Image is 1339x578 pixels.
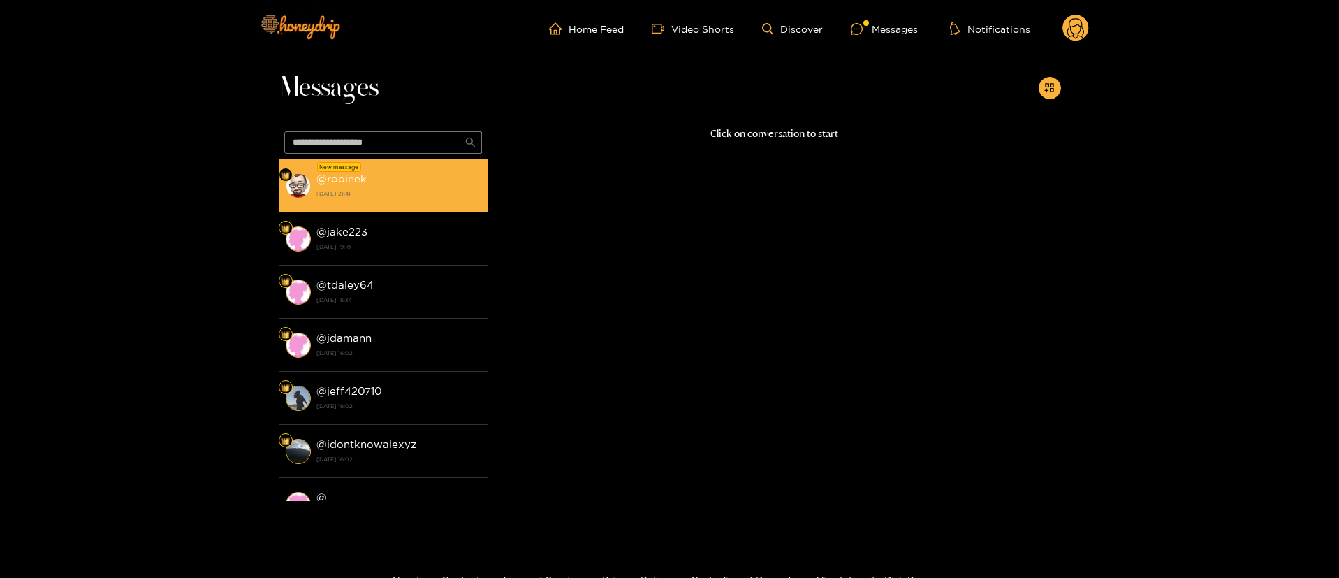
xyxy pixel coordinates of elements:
[851,21,918,37] div: Messages
[488,126,1061,142] p: Click on conversation to start
[286,226,311,252] img: conversation
[317,162,361,172] div: New message
[1039,77,1061,99] button: appstore-add
[316,332,372,344] strong: @ jdamann
[286,333,311,358] img: conversation
[549,22,569,35] span: home
[316,491,327,503] strong: @
[316,347,481,359] strong: [DATE] 16:02
[316,294,481,306] strong: [DATE] 16:34
[281,171,290,180] img: Fan Level
[281,277,290,286] img: Fan Level
[281,384,290,392] img: Fan Level
[279,71,379,105] span: Messages
[316,226,367,238] strong: @ jake223
[286,386,311,411] img: conversation
[1044,82,1055,94] span: appstore-add
[762,23,823,35] a: Discover
[286,280,311,305] img: conversation
[286,173,311,198] img: conversation
[460,131,482,154] button: search
[316,187,481,200] strong: [DATE] 21:41
[316,385,382,397] strong: @ jeff420710
[465,137,476,149] span: search
[316,279,374,291] strong: @ tdaley64
[946,22,1034,36] button: Notifications
[281,331,290,339] img: Fan Level
[316,400,481,412] strong: [DATE] 16:02
[652,22,734,35] a: Video Shorts
[281,437,290,445] img: Fan Level
[549,22,624,35] a: Home Feed
[316,438,416,450] strong: @ idontknowalexyz
[316,453,481,465] strong: [DATE] 16:02
[281,224,290,233] img: Fan Level
[652,22,671,35] span: video-camera
[286,439,311,464] img: conversation
[286,492,311,517] img: conversation
[316,240,481,253] strong: [DATE] 19:18
[316,173,367,185] strong: @ rooinek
